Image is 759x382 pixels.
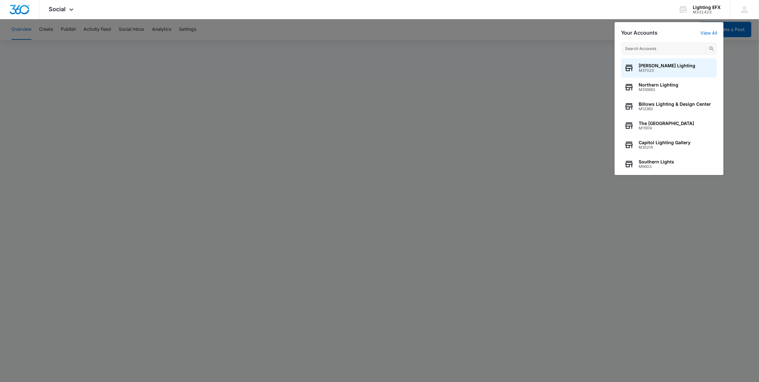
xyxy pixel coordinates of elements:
span: M37023 [639,68,695,73]
span: M6603 [639,164,674,169]
span: Southern Lights [639,159,674,164]
h2: Your Accounts [621,30,658,36]
span: Billows Lighting & Design Center [639,102,711,107]
span: M316893 [639,87,678,92]
button: Northern LightingM316893 [621,78,717,97]
input: Search Accounts [621,42,717,55]
span: M11974 [639,126,694,130]
span: M12360 [639,107,711,111]
span: [PERSON_NAME] Lighting [639,63,695,68]
button: Billows Lighting & Design CenterM12360 [621,97,717,116]
button: Capitol Lighting GalleryM35214 [621,135,717,154]
span: Social [49,6,66,12]
button: [PERSON_NAME] LightingM37023 [621,58,717,78]
span: The [GEOGRAPHIC_DATA] [639,121,694,126]
span: Capitol Lighting Gallery [639,140,690,145]
button: The [GEOGRAPHIC_DATA]M11974 [621,116,717,135]
div: account id [693,10,721,14]
span: M35214 [639,145,690,150]
span: Northern Lighting [639,82,678,87]
button: Southern LightsM6603 [621,154,717,174]
a: View All [700,30,717,36]
div: account name [693,5,721,10]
